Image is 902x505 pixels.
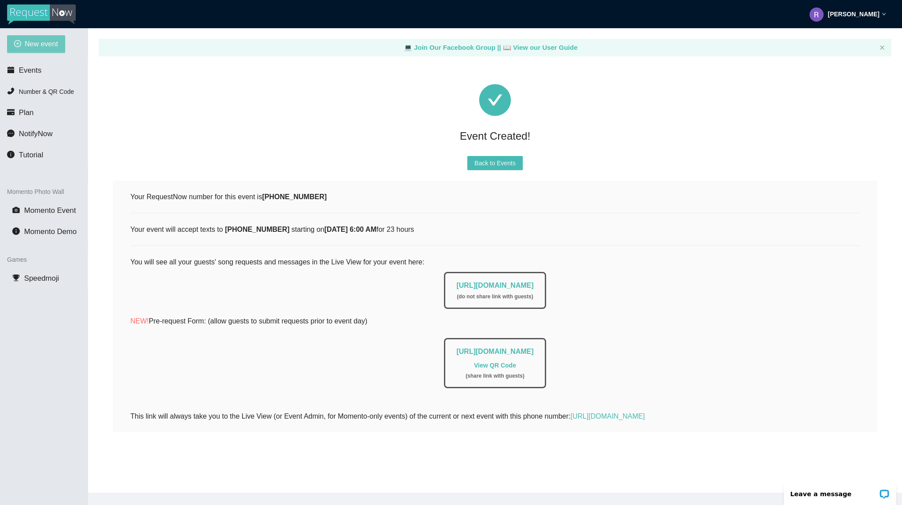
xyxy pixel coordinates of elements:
[130,193,327,201] span: Your RequestNow number for this event is
[19,151,43,159] span: Tutorial
[456,372,533,380] div: ( share link with guests )
[7,151,15,158] span: info-circle
[225,226,290,233] b: [PHONE_NUMBER]
[130,317,149,325] span: NEW!
[25,38,58,49] span: New event
[882,12,886,16] span: down
[12,274,20,282] span: trophy
[130,224,860,235] div: Your event will accept texts to starting on for 23 hours
[570,412,645,420] a: [URL][DOMAIN_NAME]
[456,293,533,301] div: ( do not share link with guests )
[467,156,522,170] button: Back to Events
[24,227,77,236] span: Momento Demo
[474,362,516,369] a: View QR Code
[503,44,578,51] a: laptop View our User Guide
[880,45,885,50] span: close
[19,108,34,117] span: Plan
[130,256,860,399] div: You will see all your guests' song requests and messages in the Live View for your event here:
[24,206,76,215] span: Momento Event
[113,126,877,145] div: Event Created!
[12,227,20,235] span: info-circle
[19,88,74,95] span: Number & QR Code
[12,206,20,214] span: camera
[130,411,860,422] div: This link will always take you to the Live View (or Event Admin, for Momento-only events) of the ...
[474,158,515,168] span: Back to Events
[778,477,902,505] iframe: LiveChat chat widget
[7,87,15,95] span: phone
[404,44,412,51] span: laptop
[7,35,65,53] button: plus-circleNew event
[7,66,15,74] span: calendar
[7,130,15,137] span: message
[456,348,533,355] a: [URL][DOMAIN_NAME]
[7,108,15,116] span: credit-card
[24,274,59,282] span: Speedmoji
[19,130,52,138] span: NotifyNow
[130,316,860,327] p: Pre-request Form: (allow guests to submit requests prior to event day)
[479,84,511,116] span: check-circle
[262,193,327,201] b: [PHONE_NUMBER]
[19,66,41,74] span: Events
[14,40,21,48] span: plus-circle
[810,7,824,22] img: ACg8ocLhAggMDWVDA1eU7qfC_nloOBVBCGhvJMARlLUlK9ib3iztmA=s96-c
[404,44,503,51] a: laptop Join Our Facebook Group ||
[828,11,880,18] strong: [PERSON_NAME]
[880,45,885,51] button: close
[324,226,376,233] b: [DATE] 6:00 AM
[456,282,533,289] a: [URL][DOMAIN_NAME]
[7,4,76,25] img: RequestNow
[503,44,511,51] span: laptop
